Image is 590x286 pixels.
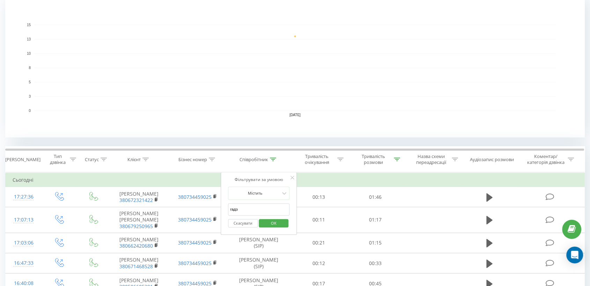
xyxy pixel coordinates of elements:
td: [PERSON_NAME] [110,187,168,207]
div: 17:03:06 [13,236,35,250]
a: 380662420680 [119,242,153,249]
a: 380679250965 [119,223,153,229]
td: 01:17 [347,207,404,233]
td: 00:13 [290,187,347,207]
div: Фільтрувати за умовою [228,176,289,183]
a: 380734459025 [178,260,212,266]
td: [PERSON_NAME] (SIP) [227,233,290,253]
div: 17:27:36 [13,190,35,204]
td: [PERSON_NAME] (SIP) [227,253,290,273]
text: 15 [27,23,31,27]
td: 00:21 [290,233,347,253]
a: 380672321422 [119,197,153,203]
div: Тривалість розмови [355,153,392,165]
div: Статус [85,157,99,163]
div: Open Intercom Messenger [566,247,583,263]
td: [PERSON_NAME] [110,233,168,253]
div: Назва схеми переадресації [413,153,450,165]
td: Сьогодні [6,173,585,187]
text: [DATE] [289,113,301,117]
td: 00:33 [347,253,404,273]
button: Скасувати [228,219,258,228]
div: Тип дзвінка [48,153,68,165]
div: Коментар/категорія дзвінка [525,153,566,165]
a: 380671468528 [119,263,153,270]
div: Співробітник [239,157,268,163]
div: [PERSON_NAME] [5,157,40,163]
text: 3 [29,95,31,98]
div: Клієнт [127,157,141,163]
span: OK [264,218,283,228]
div: Тривалість очікування [298,153,335,165]
td: [PERSON_NAME] [PERSON_NAME] [110,207,168,233]
a: 380734459025 [178,194,212,200]
td: [PERSON_NAME] [110,253,168,273]
td: 01:46 [347,187,404,207]
text: 8 [29,66,31,70]
a: 380734459025 [178,216,212,223]
td: 00:12 [290,253,347,273]
a: 380734459025 [178,239,212,246]
text: 0 [29,109,31,113]
td: 00:11 [290,207,347,233]
text: 10 [27,52,31,55]
text: 13 [27,37,31,41]
button: OK [259,219,288,228]
text: 5 [29,80,31,84]
div: 16:47:33 [13,256,35,270]
div: Бізнес номер [178,157,207,163]
div: Аудіозапис розмови [470,157,514,163]
td: 01:15 [347,233,404,253]
input: Введіть значення [228,203,289,216]
div: 17:07:13 [13,213,35,227]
